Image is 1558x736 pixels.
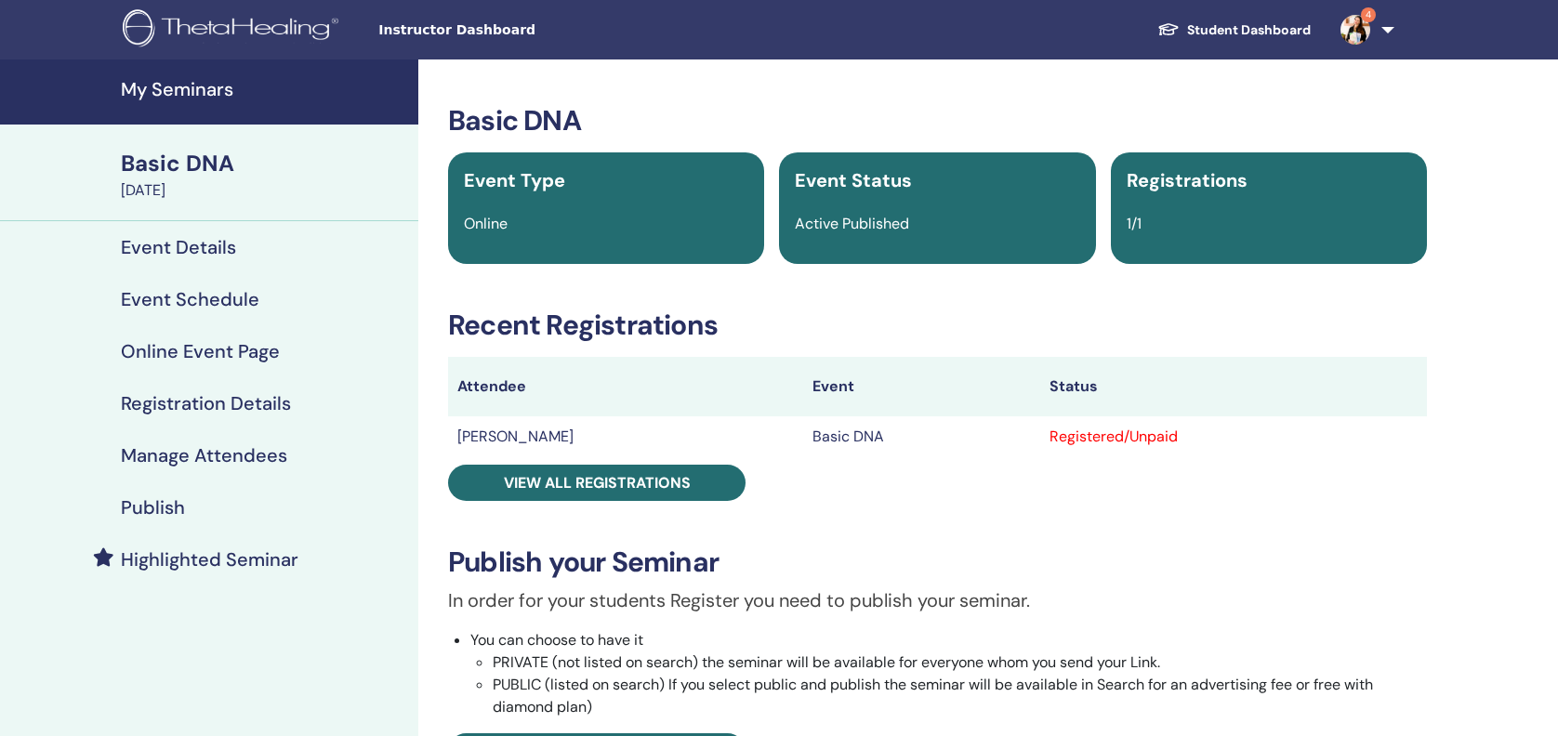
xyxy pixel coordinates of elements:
[448,357,803,416] th: Attendee
[110,148,418,202] a: Basic DNA[DATE]
[493,651,1427,674] li: PRIVATE (not listed on search) the seminar will be available for everyone whom you send your Link.
[121,496,185,519] h4: Publish
[1361,7,1376,22] span: 4
[470,629,1427,718] li: You can choose to have it
[1050,426,1418,448] div: Registered/Unpaid
[123,9,345,51] img: logo.png
[121,340,280,362] h4: Online Event Page
[795,168,912,192] span: Event Status
[448,416,803,457] td: [PERSON_NAME]
[795,214,909,233] span: Active Published
[803,416,1040,457] td: Basic DNA
[448,586,1427,614] p: In order for your students Register you need to publish your seminar.
[448,465,746,501] a: View all registrations
[464,168,565,192] span: Event Type
[121,179,407,202] div: [DATE]
[504,473,691,493] span: View all registrations
[121,78,407,100] h4: My Seminars
[448,545,1427,579] h3: Publish your Seminar
[1127,168,1248,192] span: Registrations
[121,548,298,571] h4: Highlighted Seminar
[378,20,657,40] span: Instructor Dashboard
[448,309,1427,342] h3: Recent Registrations
[1142,13,1326,47] a: Student Dashboard
[1127,214,1142,233] span: 1/1
[121,148,407,179] div: Basic DNA
[121,236,236,258] h4: Event Details
[448,104,1427,138] h3: Basic DNA
[1040,357,1427,416] th: Status
[493,674,1427,718] li: PUBLIC (listed on search) If you select public and publish the seminar will be available in Searc...
[1157,21,1180,37] img: graduation-cap-white.svg
[121,392,291,414] h4: Registration Details
[121,288,259,310] h4: Event Schedule
[1340,15,1370,45] img: default.jpg
[803,357,1040,416] th: Event
[464,214,508,233] span: Online
[121,444,287,467] h4: Manage Attendees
